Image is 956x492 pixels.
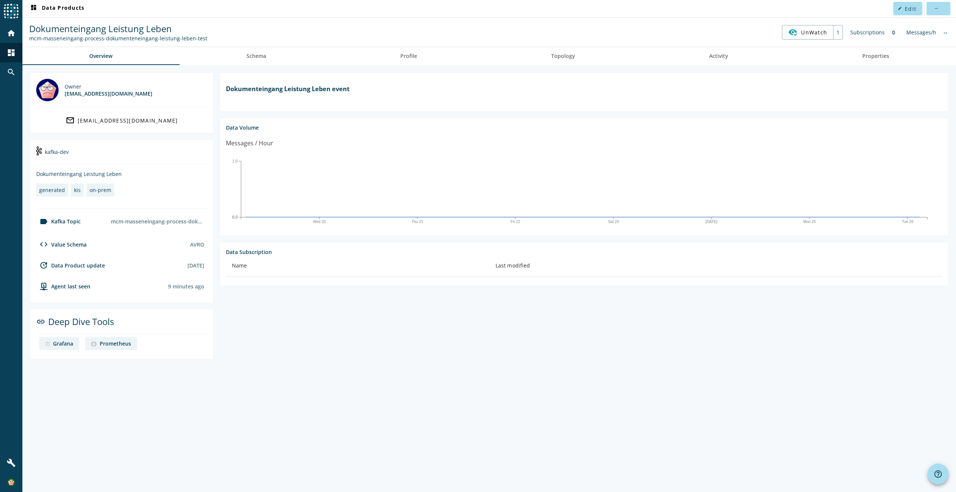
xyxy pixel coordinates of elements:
[90,186,111,194] div: on-prem
[898,6,902,10] mat-icon: edit
[905,5,916,12] span: Edit
[313,220,326,224] text: Wed 20
[66,116,75,125] mat-icon: mail_outline
[7,68,16,77] mat-icon: search
[39,261,48,270] mat-icon: update
[232,159,238,163] text: 1.0
[29,22,172,35] span: Dokumenteingang Leistung Leben
[934,470,943,479] mat-icon: help_outline
[490,256,942,276] th: Last modified
[29,4,38,13] mat-icon: dashboard
[100,340,131,347] div: Prometheus
[4,4,19,19] img: spoud-logo.svg
[400,53,417,59] span: Profile
[226,124,942,131] div: Data Volume
[78,117,178,124] div: [EMAIL_ADDRESS][DOMAIN_NAME]
[903,25,940,40] div: Messages/h
[39,337,79,350] a: deep dive imageGrafana
[36,79,59,101] img: mbx_301492@mobi.ch
[7,29,16,38] mat-icon: home
[782,25,833,39] button: UnWatch
[232,215,238,219] text: 0.0
[36,261,105,270] div: Data Product update
[7,458,16,467] mat-icon: build
[39,240,48,249] mat-icon: code
[709,53,728,59] span: Activity
[608,220,619,224] text: Sat 23
[74,186,81,194] div: kis
[226,256,490,276] th: Name
[39,186,65,194] div: generated
[36,282,90,291] div: agent-env-test
[26,2,87,15] button: Data Products
[36,315,207,334] div: Deep Dive Tools
[45,341,50,347] img: deep dive image
[801,26,827,39] span: UnWatch
[65,90,152,97] div: [EMAIL_ADDRESS][DOMAIN_NAME]
[940,25,951,40] div: No information
[412,220,423,224] text: Thu 21
[36,146,207,164] div: kafka-dev
[36,217,81,226] div: Kafka Topic
[36,146,42,155] img: kafka-dev
[893,2,922,15] button: Edit
[510,220,520,224] text: Fri 22
[226,248,942,256] div: Data Subscription
[862,53,889,59] span: Properties
[89,53,112,59] span: Overview
[803,220,816,224] text: Mon 25
[85,337,137,350] a: deep dive imagePrometheus
[847,25,888,40] div: Subscriptions
[39,217,48,226] mat-icon: label
[934,6,938,10] mat-icon: more_horiz
[246,53,266,59] span: Schema
[168,283,204,290] div: Agents typically reports every 15min to 1h
[187,262,204,269] div: [DATE]
[36,114,207,127] a: [EMAIL_ADDRESS][DOMAIN_NAME]
[29,4,84,13] span: Data Products
[65,83,152,90] div: Owner
[705,220,717,224] text: [DATE]
[7,48,16,57] mat-icon: dashboard
[36,170,207,177] div: Dokumenteingang Leistung Leben
[7,479,15,486] img: df3a2c00d7f1025ea8f91671640e3a84
[833,25,842,39] div: 1
[226,85,942,93] h1: Dokumenteingang Leistung Leben event
[36,317,45,326] mat-icon: link
[36,240,87,249] div: Value Schema
[29,35,207,42] div: Kafka Topic: mcm-masseneingang-process-dokumenteneingang-leistung-leben-test
[190,241,204,248] div: AVRO
[888,25,899,40] div: 0
[226,139,273,148] div: Messages / Hour
[902,220,913,224] text: Tue 26
[53,340,73,347] div: Grafana
[91,341,96,347] img: deep dive image
[108,215,207,228] div: mcm-masseneingang-process-dokumenteneingang-leistung-leben-test
[551,53,575,59] span: Topology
